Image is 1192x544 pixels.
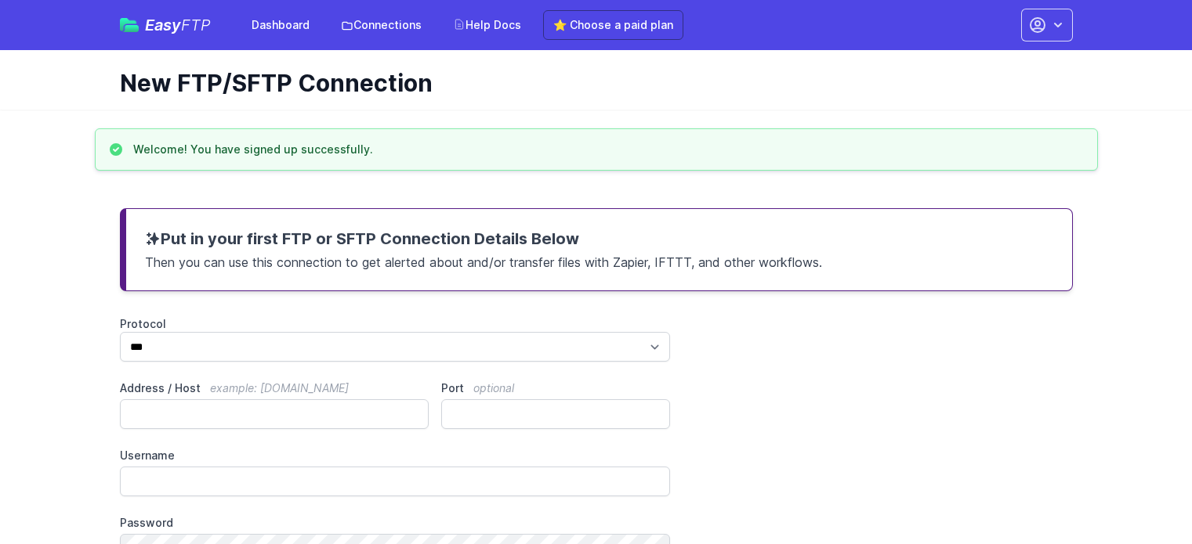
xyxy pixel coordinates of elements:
label: Address / Host [120,380,429,396]
a: Help Docs [444,11,531,39]
a: Dashboard [242,11,319,39]
a: EasyFTP [120,17,211,33]
span: optional [473,381,514,394]
h3: Welcome! You have signed up successfully. [133,142,373,157]
label: Protocol [120,316,671,332]
a: Connections [332,11,431,39]
span: Easy [145,17,211,33]
span: example: [DOMAIN_NAME] [210,381,349,394]
img: easyftp_logo.png [120,18,139,32]
label: Username [120,448,671,463]
h3: Put in your first FTP or SFTP Connection Details Below [145,228,1053,250]
a: ⭐ Choose a paid plan [543,10,683,40]
h1: New FTP/SFTP Connection [120,69,1060,97]
span: FTP [181,16,211,34]
p: Then you can use this connection to get alerted about and/or transfer files with Zapier, IFTTT, a... [145,250,1053,272]
label: Password [120,515,671,531]
label: Port [441,380,670,396]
